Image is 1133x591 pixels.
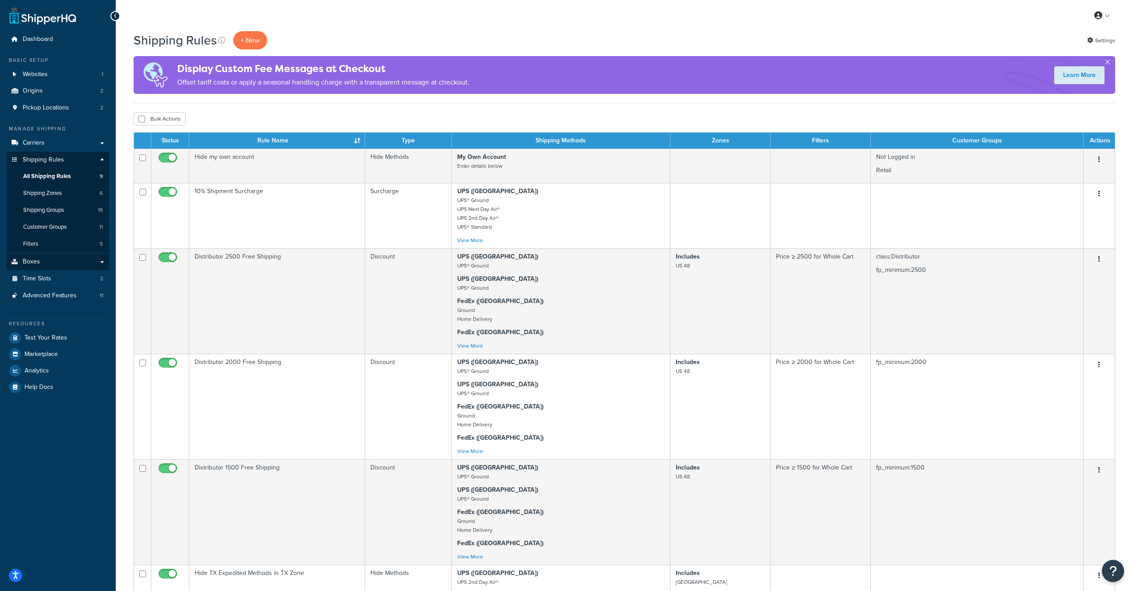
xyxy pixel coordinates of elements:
[452,133,670,149] th: Shipping Methods
[457,252,538,261] strong: UPS ([GEOGRAPHIC_DATA])
[23,258,40,266] span: Boxes
[23,36,53,43] span: Dashboard
[7,236,109,252] li: Filters
[24,384,53,391] span: Help Docs
[7,236,109,252] a: Filters 5
[177,76,469,89] p: Offset tariff costs or apply a seasonal handling charge with a transparent message at checkout.
[365,183,452,248] td: Surcharge
[7,287,109,304] a: Advanced Features 11
[676,578,727,586] small: [GEOGRAPHIC_DATA]
[7,152,109,168] a: Shipping Rules
[23,173,71,180] span: All Shipping Rules
[457,306,492,323] small: Ground Home Delivery
[102,71,103,78] span: 1
[876,266,1078,275] p: fp_minimum:2500
[100,87,103,95] span: 2
[365,149,452,183] td: Hide Methods
[871,354,1084,459] td: fp_minimum:2000
[457,578,499,586] small: UPS 2nd Day Air®
[189,133,365,149] th: Rule Name : activate to sort column ascending
[457,538,544,548] strong: FedEx ([GEOGRAPHIC_DATA])
[134,56,177,94] img: duties-banner-06bc72dcb5fe05cb3f9472aba00be2ae8eb53ab6f0d8bb03d382ba314ac3c341.png
[457,162,503,170] small: Enter details below
[7,271,109,287] a: Time Slots 2
[189,183,365,248] td: 10% Shipment Surcharge
[7,168,109,185] a: All Shipping Rules 9
[457,196,500,231] small: UPS® Ground UPS Next Day Air® UPS 2nd Day Air® UPS® Standard
[457,296,544,306] strong: FedEx ([GEOGRAPHIC_DATA])
[189,248,365,354] td: Distributor 2500 Free Shipping
[7,185,109,202] li: Shipping Zones
[23,190,62,197] span: Shipping Zones
[457,367,489,375] small: UPS® Ground
[7,379,109,395] a: Help Docs
[365,354,452,459] td: Discount
[7,330,109,346] a: Test Your Rates
[100,190,103,197] span: 6
[457,517,492,534] small: Ground Home Delivery
[457,389,489,397] small: UPS® Ground
[771,248,871,354] td: Price ≥ 2500 for Whole Cart
[457,328,544,337] strong: FedEx ([GEOGRAPHIC_DATA])
[1054,66,1105,84] a: Learn More
[23,292,77,300] span: Advanced Features
[676,473,690,481] small: US 48
[457,274,538,283] strong: UPS ([GEOGRAPHIC_DATA])
[7,100,109,116] li: Pickup Locations
[9,7,76,24] a: ShipperHQ Home
[365,133,452,149] th: Type
[676,262,690,270] small: US 48
[7,185,109,202] a: Shipping Zones 6
[871,133,1084,149] th: Customer Groups
[7,363,109,379] a: Analytics
[457,262,489,270] small: UPS® Ground
[676,252,700,261] strong: Includes
[23,240,38,248] span: Filters
[457,236,483,244] a: View More
[670,133,771,149] th: Zones
[7,31,109,48] a: Dashboard
[457,412,492,429] small: Ground Home Delivery
[457,433,544,442] strong: FedEx ([GEOGRAPHIC_DATA])
[7,57,109,64] div: Basic Setup
[7,346,109,362] a: Marketplace
[7,287,109,304] li: Advanced Features
[457,342,483,350] a: View More
[134,112,186,125] button: Bulk Actions
[457,568,538,578] strong: UPS ([GEOGRAPHIC_DATA])
[7,219,109,235] li: Customer Groups
[98,206,103,214] span: 19
[365,459,452,565] td: Discount
[871,248,1084,354] td: class:Distributor
[7,168,109,185] li: All Shipping Rules
[457,485,538,494] strong: UPS ([GEOGRAPHIC_DATA])
[1084,133,1115,149] th: Actions
[457,186,538,196] strong: UPS ([GEOGRAPHIC_DATA])
[134,32,217,49] h1: Shipping Rules
[7,66,109,83] li: Websites
[7,271,109,287] li: Time Slots
[7,83,109,99] li: Origins
[23,87,43,95] span: Origins
[7,100,109,116] a: Pickup Locations 2
[457,553,483,561] a: View More
[7,202,109,219] li: Shipping Groups
[7,254,109,270] a: Boxes
[99,223,103,231] span: 11
[457,152,506,162] strong: My Own Account
[7,135,109,151] a: Carriers
[676,568,700,578] strong: Includes
[7,202,109,219] a: Shipping Groups 19
[100,240,103,248] span: 5
[233,31,267,49] p: + New
[457,380,538,389] strong: UPS ([GEOGRAPHIC_DATA])
[771,133,871,149] th: Filters
[189,459,365,565] td: Distributor 1500 Free Shipping
[457,473,489,481] small: UPS® Ground
[189,354,365,459] td: Distributor 2000 Free Shipping
[7,83,109,99] a: Origins 2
